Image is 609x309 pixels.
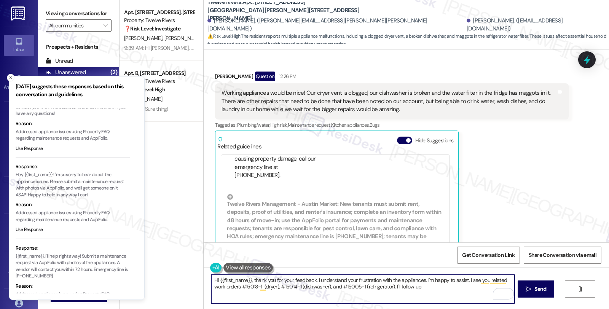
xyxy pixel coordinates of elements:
[16,83,130,99] h3: [DATE] suggests these responses based on this conversation and guidelines
[467,17,603,33] div: [PERSON_NAME]. ([EMAIL_ADDRESS][DOMAIN_NAME])
[108,67,120,78] div: (2)
[124,105,168,112] div: 9:34 AM: Sure thing!
[207,17,465,33] div: [PERSON_NAME]. ([PERSON_NAME][EMAIL_ADDRESS][PERSON_NAME][PERSON_NAME][DOMAIN_NAME])
[4,222,34,243] a: Leads
[288,122,331,128] span: Maintenance request ,
[215,119,568,131] div: Tagged as:
[124,69,194,77] div: Apt. B, [STREET_ADDRESS]
[4,185,34,205] a: Buildings
[217,137,261,151] div: Related guidelines
[237,122,270,128] span: Plumbing/water ,
[16,129,130,142] p: Addressed appliance issues using Property FAQ regarding maintenance requests and AppFolio.
[124,77,194,85] div: Property: Twelve Rivers
[16,210,130,223] p: Addressed appliance issues using Property FAQ regarding maintenance requests and AppFolio.
[16,226,43,233] button: Use Response
[457,247,520,264] button: Get Conversation Link
[49,19,99,32] input: All communities
[234,179,325,196] li: How do I submit a non-emergency maintenance request?
[124,35,164,41] span: [PERSON_NAME]
[4,260,34,280] a: Templates •
[124,8,194,16] div: Apt. [STREET_ADDRESS], [STREET_ADDRESS]
[7,74,14,81] button: Close toast
[11,6,27,21] img: ResiDesk Logo
[370,122,379,128] span: Bugs
[104,22,108,29] i: 
[124,45,387,51] div: 9:39 AM: Hi [PERSON_NAME], I understand this is concerning. I'll be in touch when we have an upda...
[222,89,556,113] div: Working appliances would be nice! Our dryer vent is clogged, our dishwasher is broken and the wat...
[526,286,531,292] i: 
[46,68,86,76] div: Unanswered
[124,25,180,32] strong: ❓ Risk Level: Investigate
[207,33,240,39] strong: ⚠️ Risk Level: High
[16,172,130,198] p: Hey {{first_name}}! I'm so sorry to hear about the appliance issues. Please submit a maintenance ...
[207,32,609,49] span: : The resident reports multiple appliance malfunctions, including a clogged dryer vent, a broken ...
[124,16,194,24] div: Property: Twelve Rivers
[46,57,73,65] div: Unread
[4,35,34,56] a: Inbox
[16,244,130,252] div: Response:
[16,145,43,152] button: Use Response
[215,72,568,84] div: [PERSON_NAME]
[255,72,275,81] div: Question
[211,275,514,303] textarea: To enrich screen reader interactions, please activate Accessibility in Grammarly extension settings
[38,43,119,51] div: Prospects + Residents
[270,122,288,128] span: High risk ,
[124,86,165,93] strong: ⚠️ Risk Level: High
[331,122,370,128] span: Kitchen appliances ,
[16,201,130,209] div: Reason:
[524,247,601,264] button: Share Conversation via email
[16,163,130,170] div: Response:
[529,251,596,259] span: Share Conversation via email
[16,253,130,280] p: {{first_name}}, I'll help right away! Submit a maintenance request via AppFolio with photos of th...
[277,72,297,80] div: 12:26 PM
[462,251,515,259] span: Get Conversation Link
[164,35,205,41] span: [PERSON_NAME]
[415,137,454,145] label: Hide Suggestions
[234,147,325,180] li: For urgent issues affecting safety or causing property damage, call our emergency line at [PHONE_...
[16,120,130,127] div: Reason:
[46,8,112,19] label: Viewing conversations for
[577,286,583,292] i: 
[4,110,34,131] a: Site Visit •
[4,147,34,168] a: Insights •
[534,285,546,293] span: Send
[518,280,555,298] button: Send
[16,282,130,290] div: Reason:
[227,194,444,249] div: Twelve Rivers Management - Austin Market: New tenants must submit rent, deposits, proof of utilit...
